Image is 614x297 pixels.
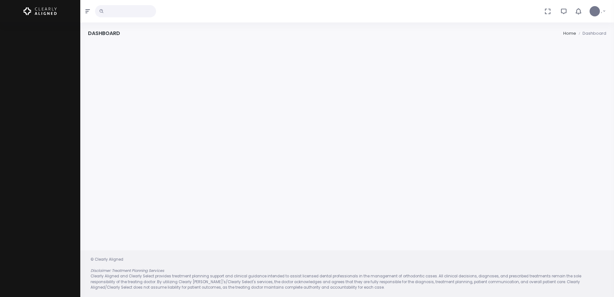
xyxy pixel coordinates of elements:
h4: Dashboard [88,30,120,36]
img: Logo Horizontal [23,4,57,18]
li: Home [563,30,576,37]
span: , [601,8,602,14]
div: © Clearly Aligned Clearly Aligned and Clearly Select provides treatment planning support and clin... [84,257,610,291]
li: Dashboard [576,30,606,37]
em: Disclaimer: Treatment Planning Services [91,268,164,273]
